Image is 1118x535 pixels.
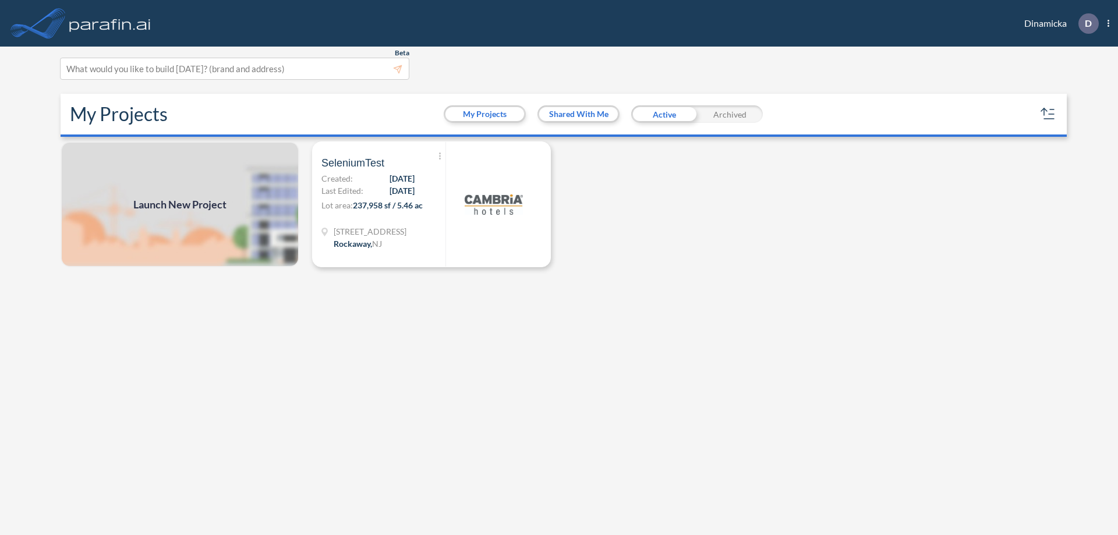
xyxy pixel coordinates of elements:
[133,197,227,212] span: Launch New Project
[321,172,353,185] span: Created:
[321,156,384,170] span: SeleniumTest
[353,200,423,210] span: 237,958 sf / 5.46 ac
[1039,105,1057,123] button: sort
[334,225,406,238] span: 321 Mt Hope Ave
[1085,18,1092,29] p: D
[631,105,697,123] div: Active
[539,107,618,121] button: Shared With Me
[334,238,382,250] div: Rockaway, NJ
[445,107,524,121] button: My Projects
[70,103,168,125] h2: My Projects
[697,105,763,123] div: Archived
[390,172,415,185] span: [DATE]
[395,48,409,58] span: Beta
[61,141,299,267] a: Launch New Project
[465,175,523,233] img: logo
[61,141,299,267] img: add
[334,239,372,249] span: Rockaway ,
[390,185,415,197] span: [DATE]
[321,185,363,197] span: Last Edited:
[321,200,353,210] span: Lot area:
[67,12,153,35] img: logo
[372,239,382,249] span: NJ
[1007,13,1109,34] div: Dinamicka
